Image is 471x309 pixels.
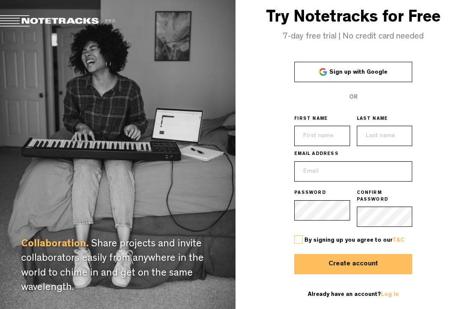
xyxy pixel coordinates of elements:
span: Share projects and invite collaborators easily from anywhere in the world to chime in and get on ... [21,240,204,293]
span: LAST NAME [357,116,388,123]
span: Collaboration. [21,240,89,250]
a: Log in [381,292,399,298]
span: EMAIL ADDRESS [294,151,339,158]
span: PASSWORD [294,190,326,197]
span: FIRST NAME [294,116,328,123]
span: Sign up with Google [329,69,387,75]
button: Create account [294,254,412,274]
span: By signing up you agree to our [304,237,405,243]
h4: 7-day free trial | No credit card needed [235,32,471,41]
span: OR [349,94,358,100]
input: Last name [357,126,412,146]
input: Email [294,161,412,182]
h3: Try Notetracks for Free [235,9,471,28]
input: First name [294,126,350,146]
a: T&C [392,237,405,243]
span: CONFIRM PASSWORD [357,190,412,203]
span: Already have an account? [308,292,399,298]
